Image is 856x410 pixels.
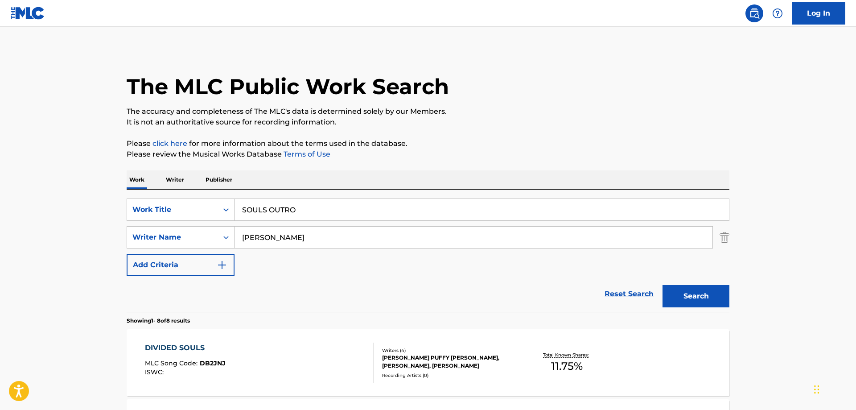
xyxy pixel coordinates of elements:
a: DIVIDED SOULSMLC Song Code:DB2JNJISWC:Writers (4)[PERSON_NAME] PUFFY [PERSON_NAME], [PERSON_NAME]... [127,329,729,396]
button: Add Criteria [127,254,235,276]
img: help [772,8,783,19]
div: Writer Name [132,232,213,243]
p: The accuracy and completeness of The MLC's data is determined solely by our Members. [127,106,729,117]
a: Terms of Use [282,150,330,158]
p: Showing 1 - 8 of 8 results [127,317,190,325]
a: click here [152,139,187,148]
div: Help [769,4,786,22]
p: It is not an authoritative source for recording information. [127,117,729,128]
span: MLC Song Code : [145,359,200,367]
div: Drag [814,376,819,403]
img: MLC Logo [11,7,45,20]
div: [PERSON_NAME] PUFFY [PERSON_NAME], [PERSON_NAME], [PERSON_NAME] [382,354,517,370]
p: Writer [163,170,187,189]
div: Writers ( 4 ) [382,347,517,354]
iframe: Chat Widget [811,367,856,410]
a: Log In [792,2,845,25]
a: Public Search [745,4,763,22]
div: DIVIDED SOULS [145,343,226,353]
p: Total Known Shares: [543,352,591,358]
button: Search [663,285,729,307]
p: Publisher [203,170,235,189]
div: Recording Artists ( 0 ) [382,372,517,379]
span: ISWC : [145,368,166,376]
span: 11.75 % [551,358,583,374]
p: Please for more information about the terms used in the database. [127,138,729,149]
p: Please review the Musical Works Database [127,149,729,160]
form: Search Form [127,199,729,312]
img: search [749,8,760,19]
img: Delete Criterion [720,226,729,248]
p: Work [127,170,147,189]
h1: The MLC Public Work Search [127,73,449,100]
div: Work Title [132,204,213,215]
a: Reset Search [600,284,658,304]
img: 9d2ae6d4665cec9f34b9.svg [217,260,227,270]
span: DB2JNJ [200,359,226,367]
